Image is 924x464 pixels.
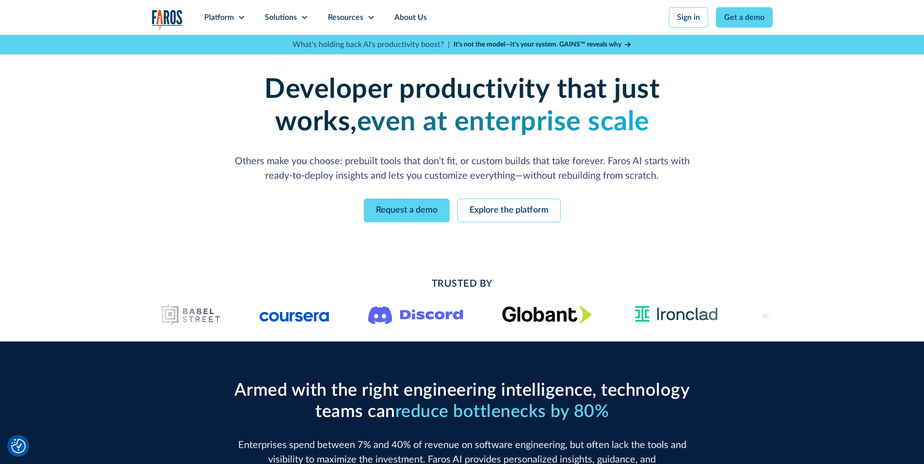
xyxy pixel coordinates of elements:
[229,154,695,183] p: Others make you choose: prebuilt tools that don't fit, or custom builds that take forever. Faros ...
[368,304,463,325] img: Logo of the communication platform Discord.
[11,439,26,453] button: Cookie Settings
[364,199,450,222] a: Request a demo
[357,108,649,136] strong: even at enterprise scale
[265,12,297,23] div: Solutions
[328,12,363,23] div: Resources
[152,10,183,30] img: Logo of the analytics and reporting company Faros.
[395,403,609,420] span: reduce bottlenecks by 80%
[229,380,695,422] h2: Armed with the right engineering intelligence, technology teams can
[457,199,561,222] a: Explore the platform
[631,303,722,326] img: Ironclad Logo
[454,40,632,50] a: It’s not the model—it’s your system. GAINS™ reveals why
[502,306,592,324] img: Globant's logo
[669,7,708,28] a: Sign in
[152,10,183,30] a: home
[454,41,621,48] strong: It’s not the model—it’s your system. GAINS™ reveals why
[11,439,26,453] img: Revisit consent button
[204,12,234,23] div: Platform
[292,39,450,50] p: What's holding back AI's productivity boost? |
[716,7,773,28] a: Get a demo
[264,76,660,136] strong: Developer productivity that just works,
[259,307,329,322] img: Logo of the online learning platform Coursera.
[229,277,695,291] h2: Trusted By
